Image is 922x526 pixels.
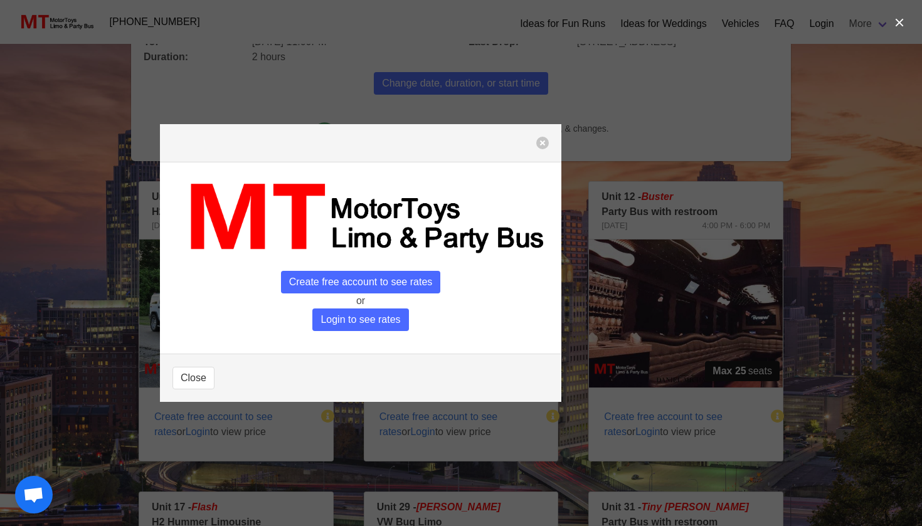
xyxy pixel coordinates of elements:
[281,271,441,293] span: Create free account to see rates
[181,371,206,386] span: Close
[172,367,215,389] button: Close
[312,308,408,331] span: Login to see rates
[172,293,549,308] p: or
[15,476,53,513] div: Open chat
[172,175,549,261] img: MT_logo_name.png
